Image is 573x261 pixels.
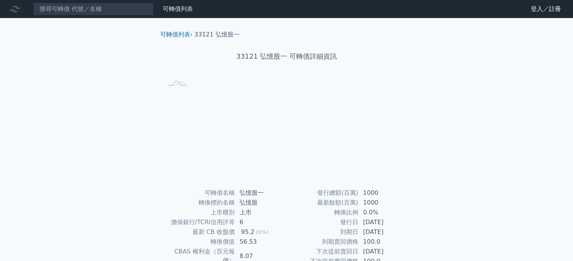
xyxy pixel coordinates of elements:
[287,188,359,198] td: 發行總額(百萬)
[240,228,256,237] div: 95.2
[535,225,573,261] iframe: Chat Widget
[287,217,359,227] td: 發行日
[287,198,359,208] td: 最新餘額(百萬)
[163,198,235,208] td: 轉換標的名稱
[525,3,567,15] a: 登入／註冊
[194,30,240,39] li: 33121 弘憶股一
[359,198,410,208] td: 1000
[235,237,287,247] td: 56.53
[287,237,359,247] td: 到期賣回價格
[235,198,287,208] td: 弘憶股
[163,208,235,217] td: 上市櫃別
[359,188,410,198] td: 1000
[235,188,287,198] td: 弘憶股一
[359,217,410,227] td: [DATE]
[154,51,419,62] h1: 33121 弘憶股一 可轉債詳細資訊
[235,217,287,227] td: 6
[163,5,193,12] a: 可轉債列表
[359,237,410,247] td: 100.0
[163,227,235,237] td: 最新 CB 收盤價
[235,208,287,217] td: 上市
[163,188,235,198] td: 可轉債名稱
[33,3,154,15] input: 搜尋可轉債 代號／名稱
[287,247,359,256] td: 下次提前賣回日
[160,31,190,38] a: 可轉債列表
[160,30,193,39] li: ›
[287,227,359,237] td: 到期日
[359,208,410,217] td: 0.0%
[287,208,359,217] td: 轉換比例
[359,247,410,256] td: [DATE]
[359,227,410,237] td: [DATE]
[163,237,235,247] td: 轉換價值
[256,229,268,235] span: (0%)
[163,217,235,227] td: 擔保銀行/TCRI信用評等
